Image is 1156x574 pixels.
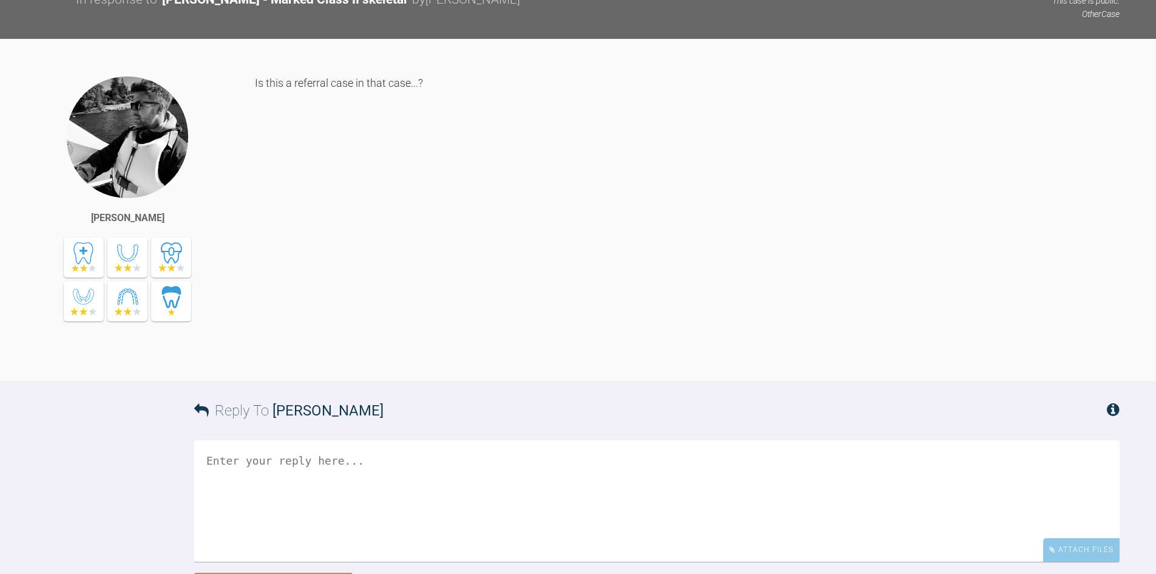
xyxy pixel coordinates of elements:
[1052,7,1120,21] p: Other Case
[91,210,164,226] div: [PERSON_NAME]
[272,402,384,419] span: [PERSON_NAME]
[1043,538,1120,562] div: Attach Files
[255,75,1120,362] div: Is this a referral case in that case...?
[66,75,189,199] img: David Birkin
[194,399,384,422] h3: Reply To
